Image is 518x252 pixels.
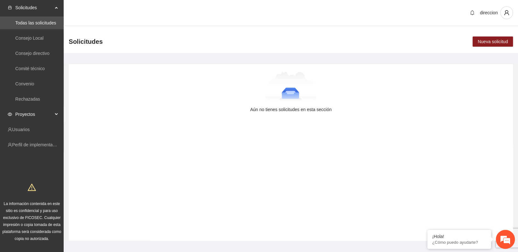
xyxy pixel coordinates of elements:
span: bell [467,10,477,15]
span: eye [8,112,12,116]
a: Consejo Local [15,36,44,41]
span: user [500,10,513,16]
button: bell [467,8,477,18]
span: Proyectos [15,108,53,121]
span: direccion [480,10,498,15]
span: warning [28,183,36,191]
div: Aún no tienes solicitudes en esta sección [79,106,503,113]
p: ¿Cómo puedo ayudarte? [432,240,486,245]
span: Solicitudes [69,36,103,47]
a: Perfil de implementadora [12,142,62,147]
a: Todas las solicitudes [15,20,56,25]
span: La información contenida en este sitio es confidencial y para uso exclusivo de FICOSEC. Cualquier... [3,202,61,241]
span: Solicitudes [15,1,53,14]
a: Consejo directivo [15,51,49,56]
span: Nueva solicitud [478,38,508,45]
span: inbox [8,5,12,10]
a: Usuarios [12,127,30,132]
div: Minimizar ventana de chat en vivo [104,3,120,18]
a: Rechazadas [15,96,40,102]
span: Estamos en línea. [37,85,88,149]
a: Convenio [15,81,34,86]
div: ¡Hola! [432,234,486,239]
button: Nueva solicitud [472,36,513,47]
img: Aún no tienes solicitudes en esta sección [265,72,317,103]
button: user [500,6,513,19]
a: Comité técnico [15,66,45,71]
textarea: Escriba su mensaje y pulse “Intro” [3,173,121,196]
div: Chatee con nosotros ahora [33,32,107,41]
